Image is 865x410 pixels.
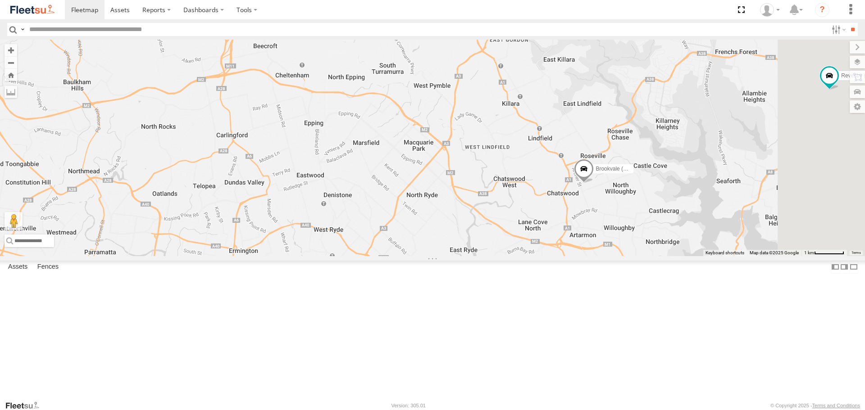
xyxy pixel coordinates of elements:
[33,261,63,274] label: Fences
[850,100,865,113] label: Map Settings
[5,212,23,230] button: Drag Pegman onto the map to open Street View
[801,250,847,256] button: Map scale: 1 km per 63 pixels
[4,261,32,274] label: Assets
[750,250,799,255] span: Map data ©2025 Google
[849,261,858,274] label: Hide Summary Table
[596,166,683,172] span: Brookvale (T10 - [PERSON_NAME])
[770,403,860,408] div: © Copyright 2025 -
[840,261,849,274] label: Dock Summary Table to the Right
[831,261,840,274] label: Dock Summary Table to the Left
[5,86,17,98] label: Measure
[828,23,847,36] label: Search Filter Options
[851,251,861,254] a: Terms
[812,403,860,408] a: Terms and Conditions
[5,56,17,69] button: Zoom out
[392,403,426,408] div: Version: 305.01
[19,23,26,36] label: Search Query
[5,401,46,410] a: Visit our Website
[9,4,56,16] img: fleetsu-logo-horizontal.svg
[815,3,829,17] i: ?
[706,250,744,256] button: Keyboard shortcuts
[5,69,17,81] button: Zoom Home
[804,250,814,255] span: 1 km
[5,44,17,56] button: Zoom in
[757,3,783,17] div: Matt Mayall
